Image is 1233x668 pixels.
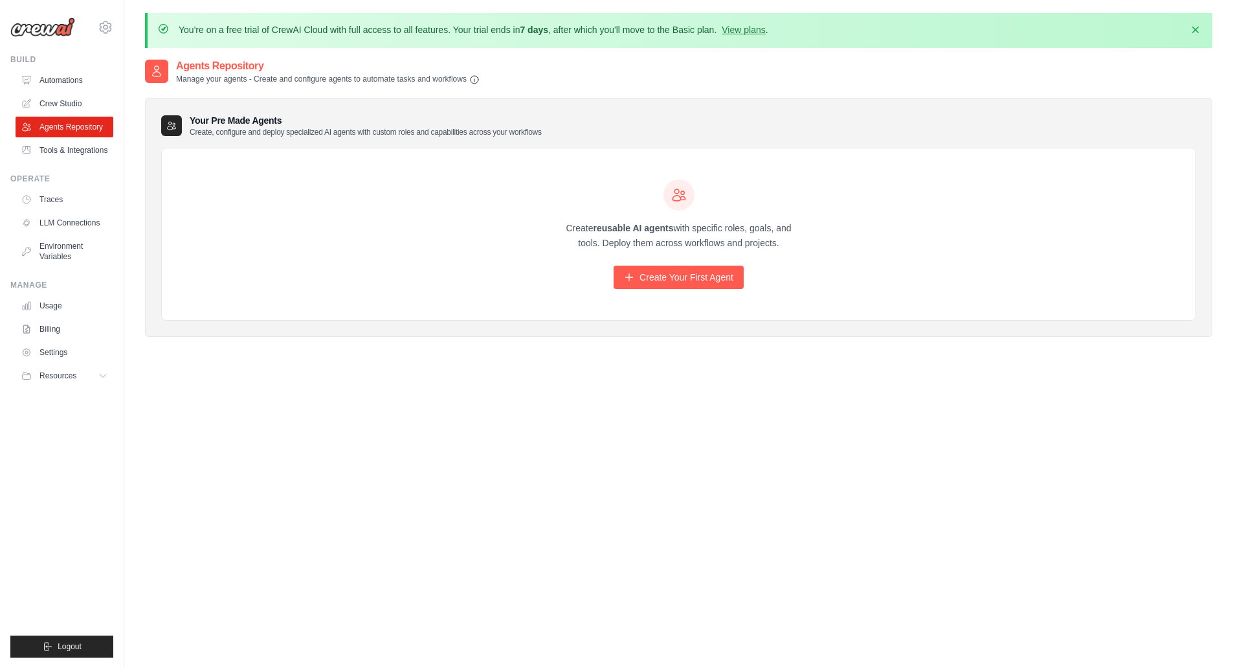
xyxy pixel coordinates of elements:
[190,127,542,137] p: Create, configure and deploy specialized AI agents with custom roles and capabilities across your...
[16,117,113,137] a: Agents Repository
[58,641,82,652] span: Logout
[10,280,113,290] div: Manage
[179,23,768,36] p: You're on a free trial of CrewAI Cloud with full access to all features. Your trial ends in , aft...
[722,25,765,35] a: View plans
[10,174,113,184] div: Operate
[16,213,113,233] a: LLM Connections
[16,236,113,267] a: Environment Variables
[614,266,744,289] a: Create Your First Agent
[39,371,76,381] span: Resources
[190,114,542,137] h3: Your Pre Made Agents
[16,70,113,91] a: Automations
[10,54,113,65] div: Build
[16,319,113,340] a: Billing
[593,223,673,233] strong: reusable AI agents
[16,189,113,210] a: Traces
[10,636,113,658] button: Logout
[16,93,113,114] a: Crew Studio
[555,221,803,251] p: Create with specific roles, goals, and tools. Deploy them across workflows and projects.
[176,74,480,85] p: Manage your agents - Create and configure agents to automate tasks and workflows
[10,17,75,37] img: Logo
[16,295,113,316] a: Usage
[16,140,113,161] a: Tools & Integrations
[16,342,113,363] a: Settings
[520,25,548,35] strong: 7 days
[176,58,480,74] h2: Agents Repository
[16,365,113,386] button: Resources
